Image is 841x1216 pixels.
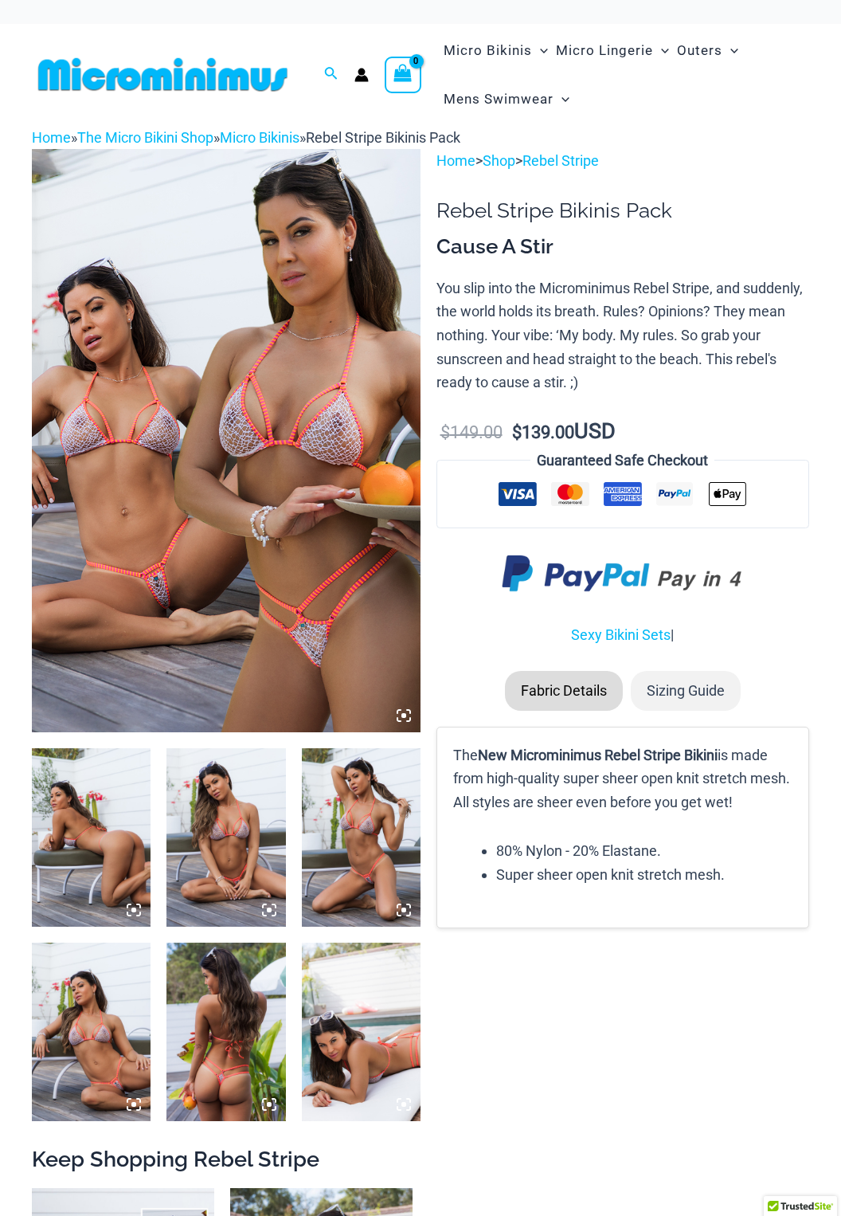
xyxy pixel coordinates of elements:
a: OutersMenu ToggleMenu Toggle [673,26,742,75]
a: Home [436,152,475,169]
img: Rebel Stripe White Multi 305 Tri Top 418 Micro Bottom [166,943,285,1121]
span: Outers [677,30,722,71]
img: Rebel Stripe White Multi 305 Tri Top 418 Micro Bottom [32,943,151,1121]
a: Account icon link [354,68,369,82]
a: Home [32,129,71,146]
span: Menu Toggle [532,30,548,71]
img: Rebel Stripe Bikini Pack [32,149,420,732]
img: Rebel Stripe White Multi 305 Tri Top 418 Micro Bottom [166,748,285,927]
p: The is made from high-quality super sheer open knit stretch mesh. All styles are sheer even befor... [453,743,792,814]
h3: Cause A Stir [436,233,809,261]
span: » » » [32,129,460,146]
a: View Shopping Cart, empty [385,57,421,93]
span: $ [440,422,450,442]
a: Micro BikinisMenu ToggleMenu Toggle [440,26,552,75]
a: Sexy Bikini Sets [571,626,671,643]
p: You slip into the Microminimus Rebel Stripe, and suddenly, the world holds its breath. Rules? Opi... [436,277,809,395]
legend: Guaranteed Safe Checkout [530,449,714,473]
p: USD [436,420,809,445]
bdi: 139.00 [512,422,574,442]
span: $ [512,422,522,442]
span: Micro Lingerie [556,30,653,71]
img: Rebel Stripe White Multi 305 Tri Top 468 Thong Bottom [302,943,420,1121]
h1: Rebel Stripe Bikinis Pack [436,198,809,223]
a: Mens SwimwearMenu ToggleMenu Toggle [440,75,573,124]
a: Shop [483,152,515,169]
li: Sizing Guide [631,671,741,711]
a: The Micro Bikini Shop [77,129,213,146]
span: Menu Toggle [553,79,569,120]
span: Rebel Stripe Bikinis Pack [306,129,460,146]
a: Micro Bikinis [220,129,299,146]
b: New Microminimus Rebel Stripe Bikini [478,747,718,763]
span: Menu Toggle [722,30,738,71]
img: Rebel Stripe White Multi 305 Tri Top 418 Micro Bottom [302,748,420,927]
nav: Site Navigation [437,24,809,126]
span: Micro Bikinis [444,30,532,71]
li: Super sheer open knit stretch mesh. [496,863,792,887]
li: 80% Nylon - 20% Elastane. [496,839,792,863]
li: Fabric Details [505,671,623,711]
a: Micro LingerieMenu ToggleMenu Toggle [552,26,673,75]
img: Rebel Stripe White Multi 305 Tri Top 418 Micro Bottom [32,748,151,927]
p: > > [436,149,809,173]
a: Search icon link [324,65,338,84]
a: Rebel Stripe [522,152,599,169]
span: Mens Swimwear [444,79,553,120]
img: MM SHOP LOGO FLAT [32,57,294,92]
p: | [436,623,809,647]
bdi: 149.00 [440,422,503,442]
span: Menu Toggle [653,30,669,71]
h2: Keep Shopping Rebel Stripe [32,1145,809,1173]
